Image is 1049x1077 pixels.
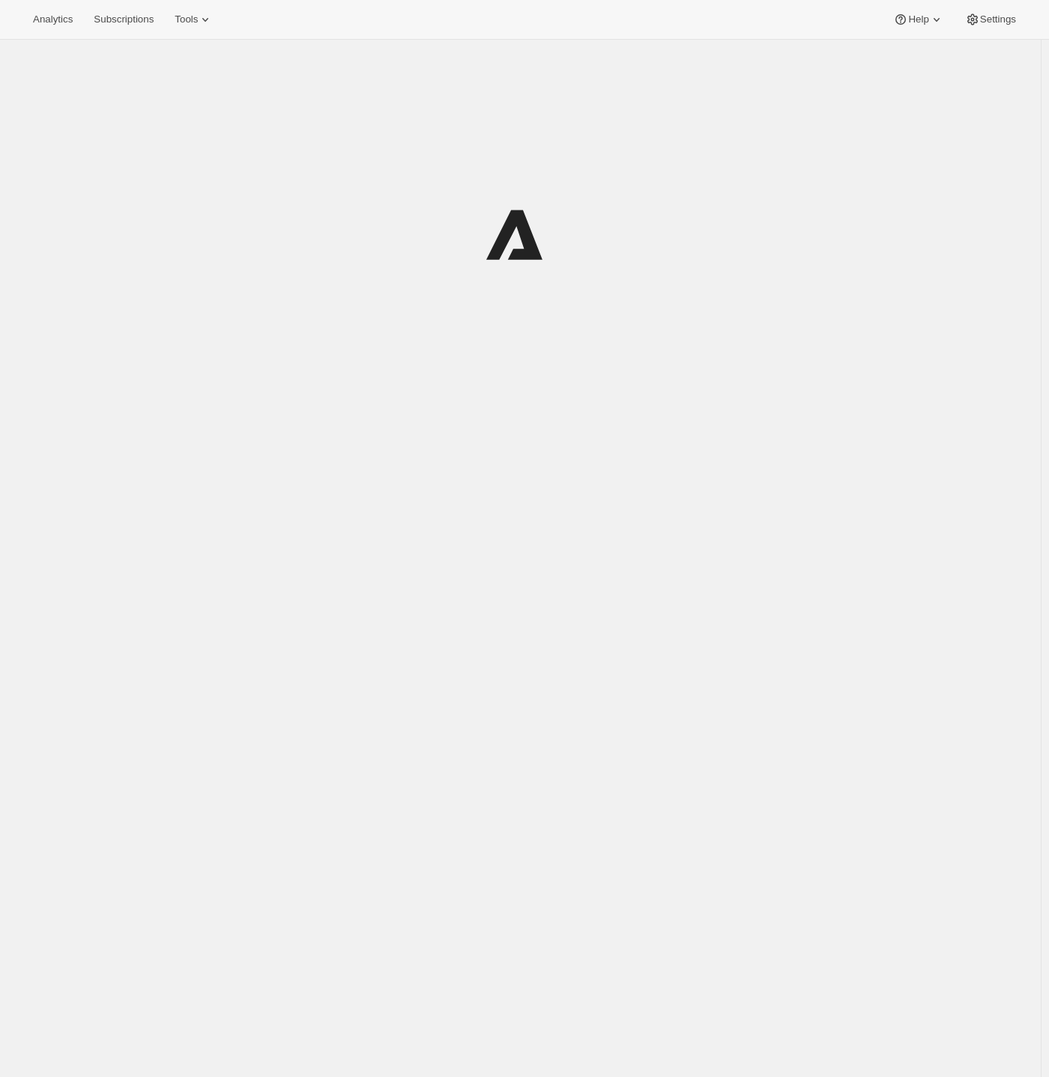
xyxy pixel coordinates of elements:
button: Analytics [24,9,82,30]
button: Tools [166,9,222,30]
button: Subscriptions [85,9,163,30]
button: Settings [956,9,1025,30]
span: Help [908,13,928,25]
span: Settings [980,13,1016,25]
span: Analytics [33,13,73,25]
span: Subscriptions [94,13,154,25]
button: Help [884,9,952,30]
span: Tools [175,13,198,25]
